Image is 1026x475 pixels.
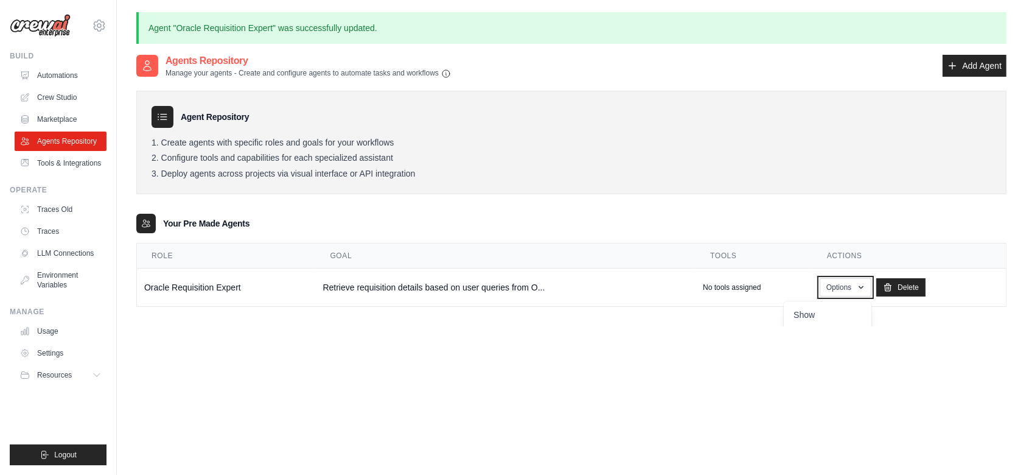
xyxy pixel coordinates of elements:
a: Crew Studio [15,88,106,107]
p: Agent "Oracle Requisition Expert" was successfully updated. [136,12,1007,44]
div: Manage [10,307,106,317]
a: Add Agent [943,55,1007,77]
span: Logout [54,450,77,460]
th: Actions [812,244,1006,269]
a: Automations [15,66,106,85]
a: Settings [15,343,106,363]
a: Show [784,304,871,326]
a: Marketplace [15,110,106,129]
a: Delete [876,278,926,297]
td: Retrieve requisition details based on user queries from O... [315,269,696,307]
div: Operate [10,185,106,195]
li: Deploy agents across projects via visual interface or API integration [152,169,991,180]
a: Environment Variables [15,266,106,295]
button: Resources [15,365,106,385]
a: Traces [15,222,106,241]
a: Agents Repository [15,132,106,151]
img: Logo [10,14,71,37]
h3: Agent Repository [181,111,249,123]
a: Tools & Integrations [15,153,106,173]
h2: Agents Repository [166,54,451,68]
a: LLM Connections [15,244,106,263]
th: Role [137,244,315,269]
h3: Your Pre Made Agents [163,217,250,230]
span: Resources [37,370,72,380]
td: Oracle Requisition Expert [137,269,315,307]
button: Options [820,278,871,297]
th: Goal [315,244,696,269]
button: Logout [10,445,106,465]
th: Tools [696,244,812,269]
div: Build [10,51,106,61]
a: Usage [15,322,106,341]
p: No tools assigned [703,283,761,292]
a: Edit [784,326,871,348]
a: Traces Old [15,200,106,219]
li: Create agents with specific roles and goals for your workflows [152,138,991,149]
p: Manage your agents - Create and configure agents to automate tasks and workflows [166,68,451,79]
li: Configure tools and capabilities for each specialized assistant [152,153,991,164]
